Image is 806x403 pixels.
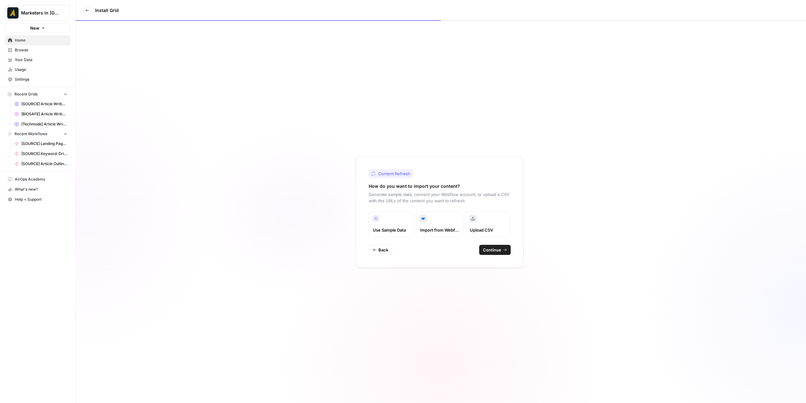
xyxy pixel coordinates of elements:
img: Marketers in Demand Logo [7,7,19,19]
h2: How do you want to import your content? [369,183,460,189]
h3: Install Grid [95,7,119,14]
button: What's new? [5,184,70,194]
span: [SOURCE] Landing Page Content Brief [21,141,67,147]
span: Recent Grids [14,91,37,97]
a: AirOps Academy [5,174,70,184]
span: Home [15,37,67,43]
span: [SOURCE] Article Writing - Keyword-Driven Articles Grid [21,101,67,107]
span: Settings [15,77,67,82]
a: Usage [5,65,70,75]
span: [SOURCE] Article Outline - Transcript-Driven Articles [21,161,67,167]
span: Use Sample Data [373,227,409,233]
span: Recent Workflows [14,131,47,137]
span: Your Data [15,57,67,63]
a: [SOURCE] Article Writing - Keyword-Driven Articles Grid [12,99,70,109]
p: Generate sample data, connect your Webflow account, or upload a CSV with the URLs of the content ... [369,191,511,204]
a: [BIOSAFE] Article Writing - Keyword-Driven Article + Source Grid [12,109,70,119]
a: [SOURCE] Keyword-Driven Article: Feedback & Polishing [12,149,70,159]
span: AirOps Academy [15,176,67,182]
span: Import from Webflow [420,227,459,233]
span: [BIOSAFE] Article Writing - Keyword-Driven Article + Source Grid [21,111,67,117]
span: Browse [15,47,67,53]
span: Continue [483,247,501,253]
div: What's new? [5,185,70,194]
span: Marketers in [GEOGRAPHIC_DATA] [21,10,59,16]
span: Content Refresh [378,170,410,177]
span: Help + Support [15,197,67,202]
a: [SOURCE] Article Outline - Transcript-Driven Articles [12,159,70,169]
span: Back [378,247,388,253]
a: Home [5,35,70,45]
span: [Techmode] Article Writing - Keyword-Driven Articles Grid [21,121,67,127]
a: Your Data [5,55,70,65]
button: Back [369,245,392,255]
a: [Techmode] Article Writing - Keyword-Driven Articles Grid [12,119,70,129]
button: New [5,23,70,33]
span: Upload CSV [470,227,506,233]
button: Recent Grids [5,89,70,99]
button: Workspace: Marketers in Demand [5,5,70,21]
a: Browse [5,45,70,55]
span: New [30,25,39,31]
span: Usage [15,67,67,72]
button: Continue [479,245,511,255]
button: Help + Support [5,194,70,204]
span: [SOURCE] Keyword-Driven Article: Feedback & Polishing [21,151,67,157]
button: Recent Workflows [5,129,70,139]
a: Settings [5,74,70,84]
a: [SOURCE] Landing Page Content Brief [12,139,70,149]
